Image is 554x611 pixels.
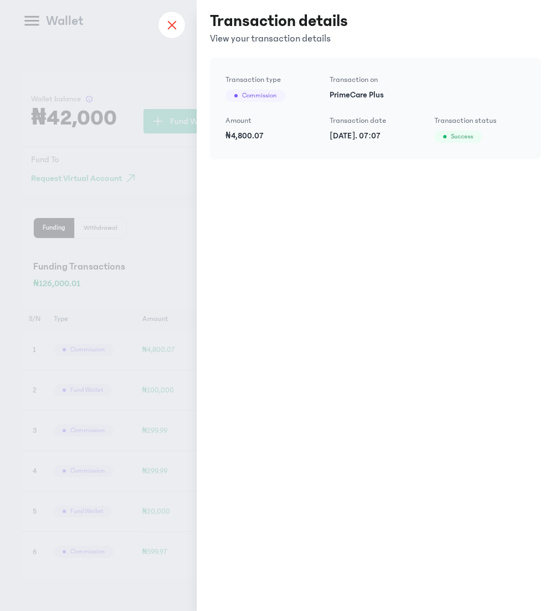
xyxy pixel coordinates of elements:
[451,132,473,141] span: success
[225,115,316,126] p: Amount
[210,11,348,31] h3: Transaction details
[225,131,316,142] p: ₦4,800.07
[330,90,525,101] p: PrimeCare Plus
[242,91,276,100] span: Commission
[434,115,525,126] p: Transaction status
[330,74,525,85] p: Transaction on
[210,31,348,46] p: View your transaction details
[330,115,420,126] p: Transaction date
[330,131,420,142] p: [DATE]. 07:07
[225,74,316,85] p: Transaction type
